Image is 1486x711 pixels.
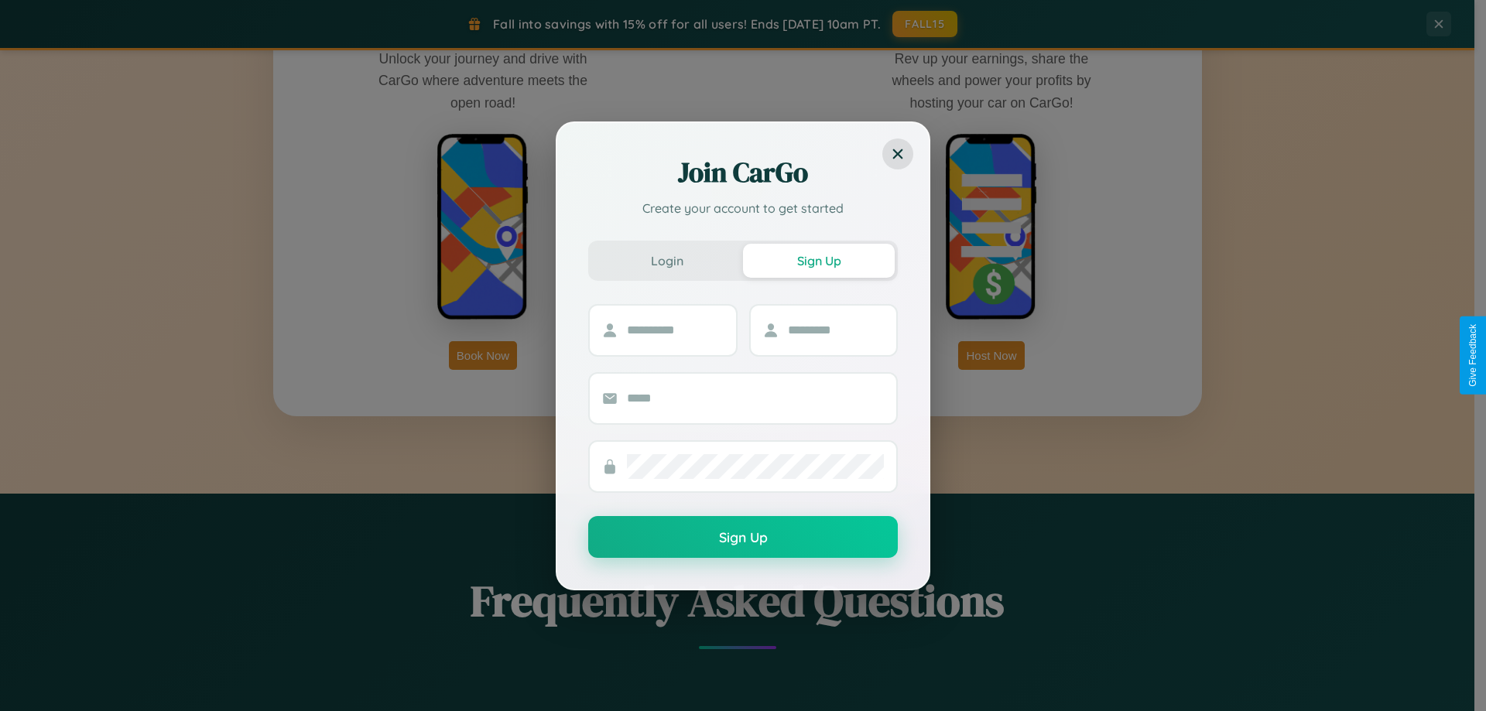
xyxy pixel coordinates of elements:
[588,199,898,217] p: Create your account to get started
[591,244,743,278] button: Login
[743,244,895,278] button: Sign Up
[1467,324,1478,387] div: Give Feedback
[588,516,898,558] button: Sign Up
[588,154,898,191] h2: Join CarGo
